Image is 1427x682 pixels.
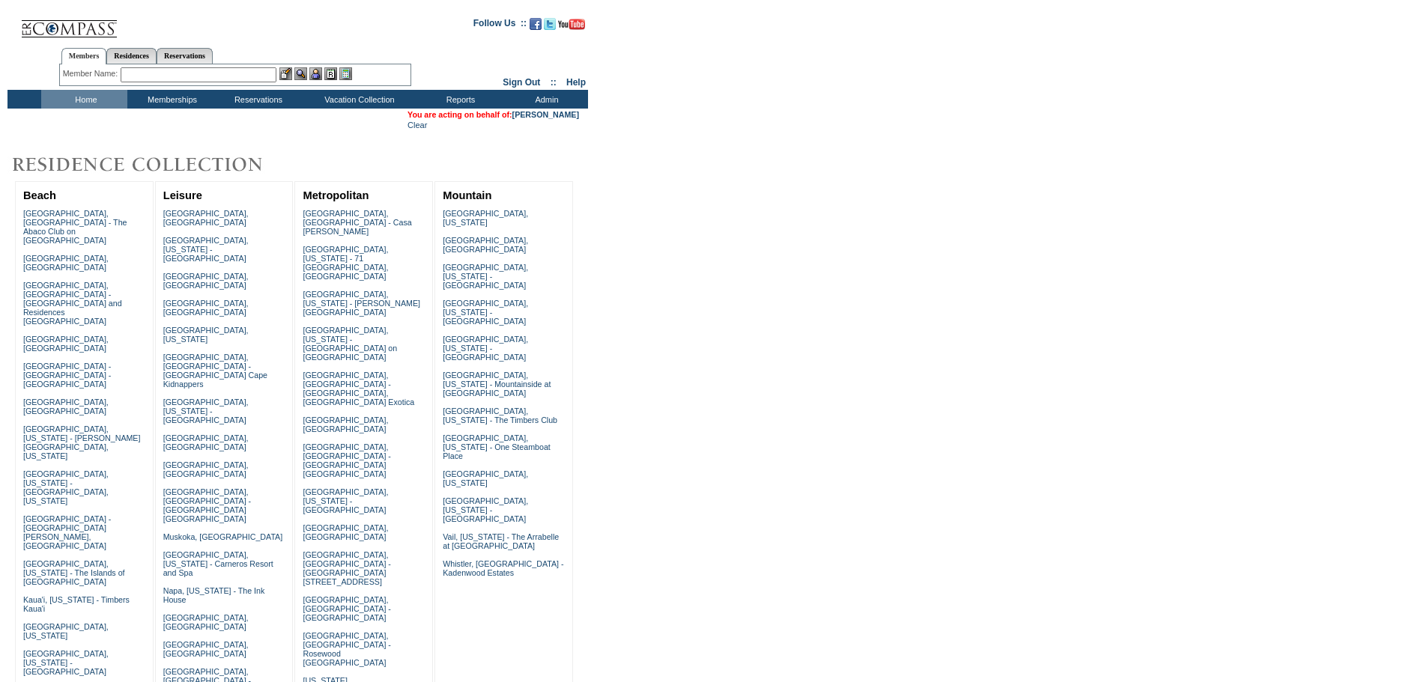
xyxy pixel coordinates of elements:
[157,48,213,64] a: Reservations
[303,245,388,281] a: [GEOGRAPHIC_DATA], [US_STATE] - 71 [GEOGRAPHIC_DATA], [GEOGRAPHIC_DATA]
[503,77,540,88] a: Sign Out
[303,550,390,586] a: [GEOGRAPHIC_DATA], [GEOGRAPHIC_DATA] - [GEOGRAPHIC_DATA][STREET_ADDRESS]
[23,254,109,272] a: [GEOGRAPHIC_DATA], [GEOGRAPHIC_DATA]
[127,90,213,109] td: Memberships
[23,398,109,415] a: [GEOGRAPHIC_DATA], [GEOGRAPHIC_DATA]
[551,77,557,88] span: ::
[23,189,56,201] a: Beach
[303,595,390,622] a: [GEOGRAPHIC_DATA], [GEOGRAPHIC_DATA] - [GEOGRAPHIC_DATA]
[408,110,579,119] span: You are acting on behalf of:
[20,7,118,38] img: Compass Home
[23,209,127,245] a: [GEOGRAPHIC_DATA], [GEOGRAPHIC_DATA] - The Abaco Club on [GEOGRAPHIC_DATA]
[530,22,542,31] a: Become our fan on Facebook
[23,559,125,586] a: [GEOGRAPHIC_DATA], [US_STATE] - The Islands of [GEOGRAPHIC_DATA]
[443,532,559,550] a: Vail, [US_STATE] - The Arrabelle at [GEOGRAPHIC_DATA]
[23,595,130,613] a: Kaua'i, [US_STATE] - Timbers Kaua'i
[7,22,19,23] img: i.gif
[163,236,249,263] a: [GEOGRAPHIC_DATA], [US_STATE] - [GEOGRAPHIC_DATA]
[408,121,427,130] a: Clear
[163,487,251,523] a: [GEOGRAPHIC_DATA], [GEOGRAPHIC_DATA] - [GEOGRAPHIC_DATA] [GEOGRAPHIC_DATA]
[303,631,390,667] a: [GEOGRAPHIC_DATA], [GEOGRAPHIC_DATA] - Rosewood [GEOGRAPHIC_DATA]
[294,67,307,80] img: View
[544,18,556,30] img: Follow us on Twitter
[163,433,249,451] a: [GEOGRAPHIC_DATA], [GEOGRAPHIC_DATA]
[63,67,121,80] div: Member Name:
[443,263,528,290] a: [GEOGRAPHIC_DATA], [US_STATE] - [GEOGRAPHIC_DATA]
[473,16,527,34] td: Follow Us ::
[163,550,273,577] a: [GEOGRAPHIC_DATA], [US_STATE] - Carneros Resort and Spa
[213,90,300,109] td: Reservations
[23,622,109,640] a: [GEOGRAPHIC_DATA], [US_STATE]
[324,67,337,80] img: Reservations
[300,90,416,109] td: Vacation Collection
[23,469,109,505] a: [GEOGRAPHIC_DATA], [US_STATE] - [GEOGRAPHIC_DATA], [US_STATE]
[163,353,267,389] a: [GEOGRAPHIC_DATA], [GEOGRAPHIC_DATA] - [GEOGRAPHIC_DATA] Cape Kidnappers
[443,496,528,523] a: [GEOGRAPHIC_DATA], [US_STATE] - [GEOGRAPHIC_DATA]
[443,335,528,362] a: [GEOGRAPHIC_DATA], [US_STATE] - [GEOGRAPHIC_DATA]
[512,110,579,119] a: [PERSON_NAME]
[443,299,528,326] a: [GEOGRAPHIC_DATA], [US_STATE] - [GEOGRAPHIC_DATA]
[303,371,414,407] a: [GEOGRAPHIC_DATA], [GEOGRAPHIC_DATA] - [GEOGRAPHIC_DATA], [GEOGRAPHIC_DATA] Exotica
[502,90,588,109] td: Admin
[303,326,397,362] a: [GEOGRAPHIC_DATA], [US_STATE] - [GEOGRAPHIC_DATA] on [GEOGRAPHIC_DATA]
[23,335,109,353] a: [GEOGRAPHIC_DATA], [GEOGRAPHIC_DATA]
[544,22,556,31] a: Follow us on Twitter
[41,90,127,109] td: Home
[443,371,551,398] a: [GEOGRAPHIC_DATA], [US_STATE] - Mountainside at [GEOGRAPHIC_DATA]
[163,398,249,424] a: [GEOGRAPHIC_DATA], [US_STATE] - [GEOGRAPHIC_DATA]
[443,469,528,487] a: [GEOGRAPHIC_DATA], [US_STATE]
[303,442,390,478] a: [GEOGRAPHIC_DATA], [GEOGRAPHIC_DATA] - [GEOGRAPHIC_DATA] [GEOGRAPHIC_DATA]
[163,189,202,201] a: Leisure
[163,532,282,541] a: Muskoka, [GEOGRAPHIC_DATA]
[163,460,249,478] a: [GEOGRAPHIC_DATA], [GEOGRAPHIC_DATA]
[443,236,528,254] a: [GEOGRAPHIC_DATA], [GEOGRAPHIC_DATA]
[23,424,141,460] a: [GEOGRAPHIC_DATA], [US_STATE] - [PERSON_NAME][GEOGRAPHIC_DATA], [US_STATE]
[303,209,411,236] a: [GEOGRAPHIC_DATA], [GEOGRAPHIC_DATA] - Casa [PERSON_NAME]
[530,18,542,30] img: Become our fan on Facebook
[566,77,586,88] a: Help
[163,586,265,604] a: Napa, [US_STATE] - The Ink House
[416,90,502,109] td: Reports
[163,272,249,290] a: [GEOGRAPHIC_DATA], [GEOGRAPHIC_DATA]
[443,209,528,227] a: [GEOGRAPHIC_DATA], [US_STATE]
[163,640,249,658] a: [GEOGRAPHIC_DATA], [GEOGRAPHIC_DATA]
[443,559,563,577] a: Whistler, [GEOGRAPHIC_DATA] - Kadenwood Estates
[303,415,388,433] a: [GEOGRAPHIC_DATA], [GEOGRAPHIC_DATA]
[163,209,249,227] a: [GEOGRAPHIC_DATA], [GEOGRAPHIC_DATA]
[443,189,491,201] a: Mountain
[61,48,107,64] a: Members
[163,613,249,631] a: [GEOGRAPHIC_DATA], [GEOGRAPHIC_DATA]
[443,407,557,424] a: [GEOGRAPHIC_DATA], [US_STATE] - The Timbers Club
[163,326,249,344] a: [GEOGRAPHIC_DATA], [US_STATE]
[279,67,292,80] img: b_edit.gif
[303,523,388,541] a: [GEOGRAPHIC_DATA], [GEOGRAPHIC_DATA]
[23,514,111,550] a: [GEOGRAPHIC_DATA] - [GEOGRAPHIC_DATA][PERSON_NAME], [GEOGRAPHIC_DATA]
[443,433,551,460] a: [GEOGRAPHIC_DATA], [US_STATE] - One Steamboat Place
[23,281,122,326] a: [GEOGRAPHIC_DATA], [GEOGRAPHIC_DATA] - [GEOGRAPHIC_DATA] and Residences [GEOGRAPHIC_DATA]
[7,150,300,180] img: Destinations by Exclusive Resorts
[303,290,420,317] a: [GEOGRAPHIC_DATA], [US_STATE] - [PERSON_NAME][GEOGRAPHIC_DATA]
[106,48,157,64] a: Residences
[558,19,585,30] img: Subscribe to our YouTube Channel
[303,189,369,201] a: Metropolitan
[558,22,585,31] a: Subscribe to our YouTube Channel
[309,67,322,80] img: Impersonate
[339,67,352,80] img: b_calculator.gif
[23,362,111,389] a: [GEOGRAPHIC_DATA] - [GEOGRAPHIC_DATA] - [GEOGRAPHIC_DATA]
[303,487,388,514] a: [GEOGRAPHIC_DATA], [US_STATE] - [GEOGRAPHIC_DATA]
[23,649,109,676] a: [GEOGRAPHIC_DATA], [US_STATE] - [GEOGRAPHIC_DATA]
[163,299,249,317] a: [GEOGRAPHIC_DATA], [GEOGRAPHIC_DATA]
